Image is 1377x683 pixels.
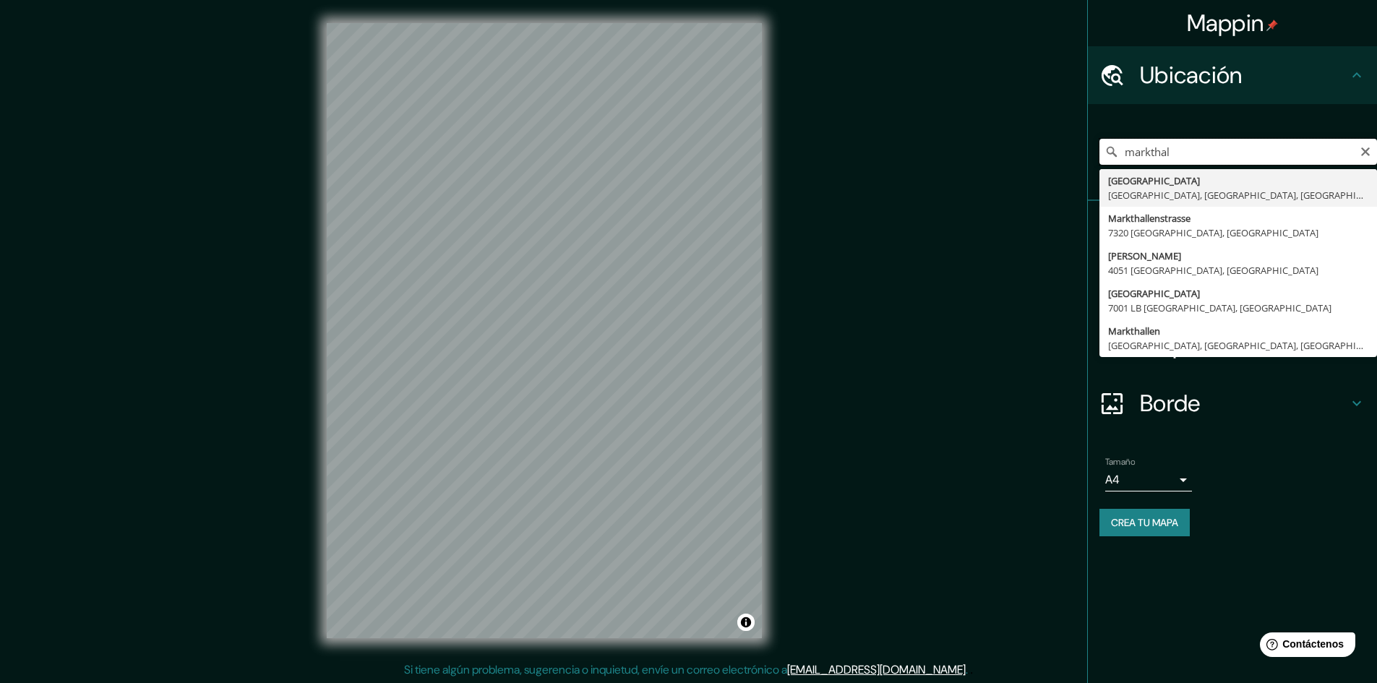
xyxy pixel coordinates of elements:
font: Ubicación [1140,60,1243,90]
font: [GEOGRAPHIC_DATA] [1108,174,1200,187]
font: Mappin [1187,8,1264,38]
font: Markthallenstrasse [1108,212,1191,225]
font: [PERSON_NAME] [1108,249,1181,262]
img: pin-icon.png [1266,20,1278,31]
div: Borde [1088,374,1377,432]
font: 7320 [GEOGRAPHIC_DATA], [GEOGRAPHIC_DATA] [1108,226,1318,239]
font: . [966,662,968,677]
iframe: Lanzador de widgets de ayuda [1248,627,1361,667]
font: . [970,661,973,677]
a: [EMAIL_ADDRESS][DOMAIN_NAME] [787,662,966,677]
font: Si tiene algún problema, sugerencia o inquietud, envíe un correo electrónico a [404,662,787,677]
button: Claro [1360,144,1371,158]
font: A4 [1105,472,1120,487]
div: Estilo [1088,259,1377,317]
font: 7001 LB [GEOGRAPHIC_DATA], [GEOGRAPHIC_DATA] [1108,301,1331,314]
font: Crea tu mapa [1111,516,1178,529]
div: A4 [1105,468,1192,491]
div: Patas [1088,201,1377,259]
input: Elige tu ciudad o zona [1099,139,1377,165]
button: Activar o desactivar atribución [737,614,755,631]
font: 4051 [GEOGRAPHIC_DATA], [GEOGRAPHIC_DATA] [1108,264,1318,277]
div: Ubicación [1088,46,1377,104]
div: Disposición [1088,317,1377,374]
font: [GEOGRAPHIC_DATA] [1108,287,1200,300]
font: Markthallen [1108,325,1160,338]
font: . [968,661,970,677]
canvas: Mapa [327,23,762,638]
font: Borde [1140,388,1201,418]
button: Crea tu mapa [1099,509,1190,536]
font: Tamaño [1105,456,1135,468]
